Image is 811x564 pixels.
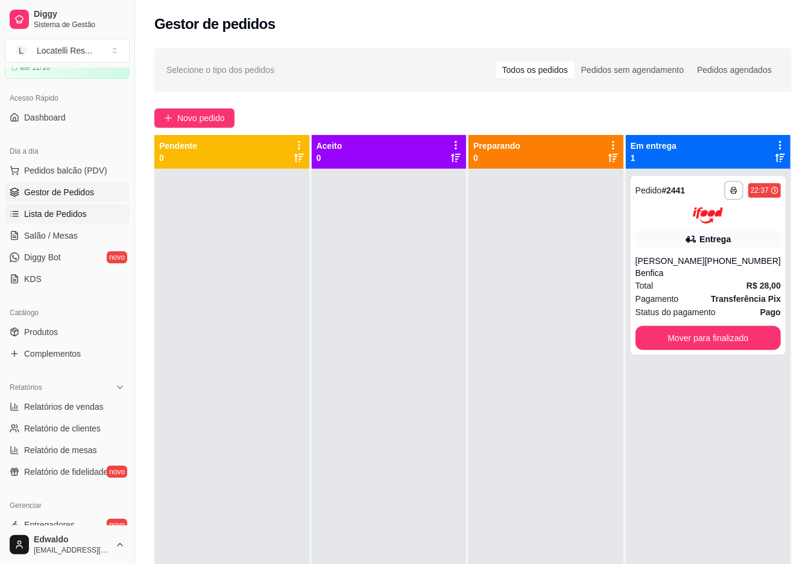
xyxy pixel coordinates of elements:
[661,186,685,195] strong: # 2441
[5,530,130,559] button: Edwaldo[EMAIL_ADDRESS][DOMAIN_NAME]
[751,186,769,195] div: 22:37
[711,294,781,304] strong: Transferência Pix
[159,140,197,152] p: Pendente
[177,111,225,125] span: Novo pedido
[5,344,130,363] a: Complementos
[5,142,130,161] div: Dia a dia
[5,183,130,202] a: Gestor de Pedidos
[631,140,677,152] p: Em entrega
[690,61,778,78] div: Pedidos agendados
[636,305,716,319] span: Status do pagamento
[166,63,274,77] span: Selecione o tipo dos pedidos
[5,108,130,127] a: Dashboard
[5,440,130,460] a: Relatório de mesas
[37,45,92,57] div: Locatelli Res ...
[317,152,342,164] p: 0
[20,63,50,72] article: até 12/10
[24,401,104,413] span: Relatórios de vendas
[24,348,81,360] span: Complementos
[24,444,97,456] span: Relatório de mesas
[164,114,172,122] span: plus
[636,292,679,305] span: Pagamento
[34,534,110,545] span: Edwaldo
[473,152,520,164] p: 0
[5,515,130,534] a: Entregadoresnovo
[5,303,130,322] div: Catálogo
[575,61,690,78] div: Pedidos sem agendamento
[705,255,781,279] div: [PHONE_NUMBER]
[5,397,130,416] a: Relatórios de vendas
[5,204,130,224] a: Lista de Pedidos
[636,186,662,195] span: Pedido
[34,9,125,20] span: Diggy
[24,164,107,177] span: Pedidos balcão (PDV)
[5,496,130,515] div: Gerenciar
[5,419,130,438] a: Relatório de clientes
[496,61,575,78] div: Todos os pedidos
[317,140,342,152] p: Aceito
[24,326,58,338] span: Produtos
[154,14,276,34] h2: Gestor de pedidos
[10,383,42,392] span: Relatórios
[5,226,130,245] a: Salão / Mesas
[636,279,654,292] span: Total
[5,462,130,481] a: Relatório de fidelidadenovo
[636,255,705,279] div: [PERSON_NAME] Benfica
[24,230,78,242] span: Salão / Mesas
[24,208,87,220] span: Lista de Pedidos
[699,233,731,245] div: Entrega
[15,45,27,57] span: L
[636,326,781,350] button: Mover para finalizado
[24,186,94,198] span: Gestor de Pedidos
[24,111,66,124] span: Dashboard
[693,207,723,224] img: ifood
[154,108,235,128] button: Novo pedido
[5,5,130,34] a: DiggySistema de Gestão
[473,140,520,152] p: Preparando
[24,466,108,478] span: Relatório de fidelidade
[5,39,130,63] button: Select a team
[5,322,130,342] a: Produtos
[631,152,677,164] p: 1
[34,545,110,555] span: [EMAIL_ADDRESS][DOMAIN_NAME]
[5,89,130,108] div: Acesso Rápido
[746,281,781,290] strong: R$ 28,00
[24,273,42,285] span: KDS
[5,161,130,180] button: Pedidos balcão (PDV)
[159,152,197,164] p: 0
[24,519,75,531] span: Entregadores
[5,248,130,267] a: Diggy Botnovo
[760,307,781,317] strong: Pago
[24,251,61,263] span: Diggy Bot
[24,422,101,434] span: Relatório de clientes
[5,269,130,289] a: KDS
[34,20,125,30] span: Sistema de Gestão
